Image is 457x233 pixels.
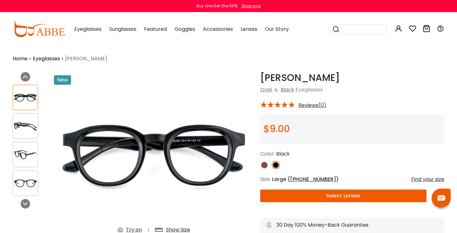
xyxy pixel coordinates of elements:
[265,25,289,33] span: Our Story
[74,25,102,33] span: Eyeglasses
[260,176,271,183] span: Size:
[144,25,167,33] span: Featured
[267,221,438,229] div: 30 Day 100% Money-Back Guarantee
[260,190,427,202] button: Select Lenses
[238,3,261,9] a: Shop now
[13,21,65,37] img: abbeglasses.com
[13,177,38,190] img: Dotti Black Acetate Eyeglasses , UniversalBridgeFit Frames from ABBE Glasses
[203,25,233,33] span: Accessories
[242,3,261,9] div: Shop now
[438,195,445,201] img: chat
[273,86,279,93] span: &
[295,86,323,93] span: Eyeglasses
[13,55,28,63] a: Home
[263,122,290,136] span: $9.00
[260,150,275,157] span: Color:
[33,55,60,63] a: Eyeglasses
[13,91,38,104] img: Dotti Black Acetate Eyeglasses , UniversalBridgeFit Frames from ABBE Glasses
[196,3,237,9] div: Buy One Get One 50%
[290,176,336,183] span: [PHONE_NUMBER]
[175,25,195,33] span: Goggles
[260,72,444,83] h1: [PERSON_NAME]
[109,25,136,33] span: Sunglasses
[13,149,38,161] img: Dotti Black Acetate Eyeglasses , UniversalBridgeFit Frames from ABBE Glasses
[241,25,257,33] span: Lenses
[281,86,294,93] a: Black
[411,176,444,183] div: Find your size
[65,55,107,63] span: [PERSON_NAME]
[54,75,71,85] div: New
[272,176,339,183] span: Large ( )
[13,120,38,132] img: Dotti Black Acetate Eyeglasses , UniversalBridgeFit Frames from ABBE Glasses
[298,103,326,108] span: Reviews(0)
[276,150,290,157] span: Black
[260,86,272,93] a: Oval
